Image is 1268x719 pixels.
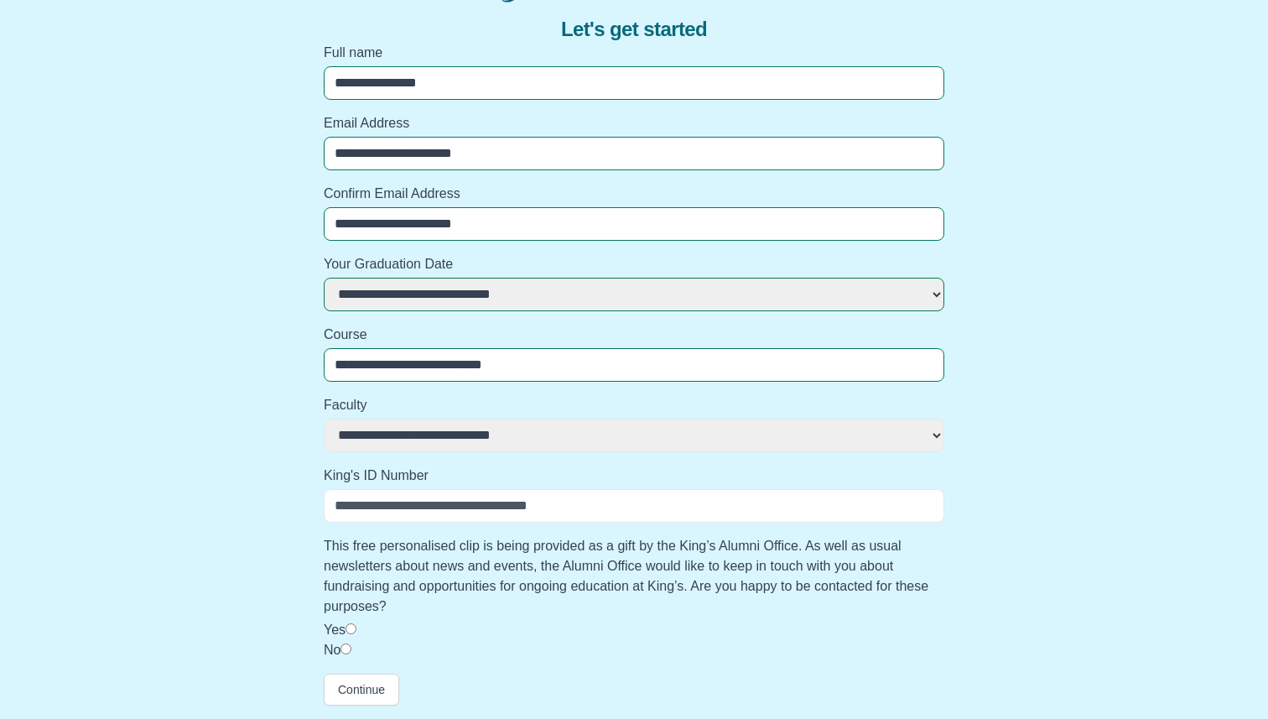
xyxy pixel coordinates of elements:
label: Email Address [324,113,944,133]
button: Continue [324,674,399,706]
label: Confirm Email Address [324,184,944,204]
label: Course [324,325,944,345]
label: Faculty [324,395,944,415]
label: Yes [324,623,346,637]
label: This free personalised clip is being provided as a gift by the King’s Alumni Office. As well as u... [324,536,944,617]
label: King's ID Number [324,466,944,486]
label: No [324,643,340,657]
label: Your Graduation Date [324,254,944,274]
span: Let's get started [561,16,707,43]
label: Full name [324,43,944,63]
